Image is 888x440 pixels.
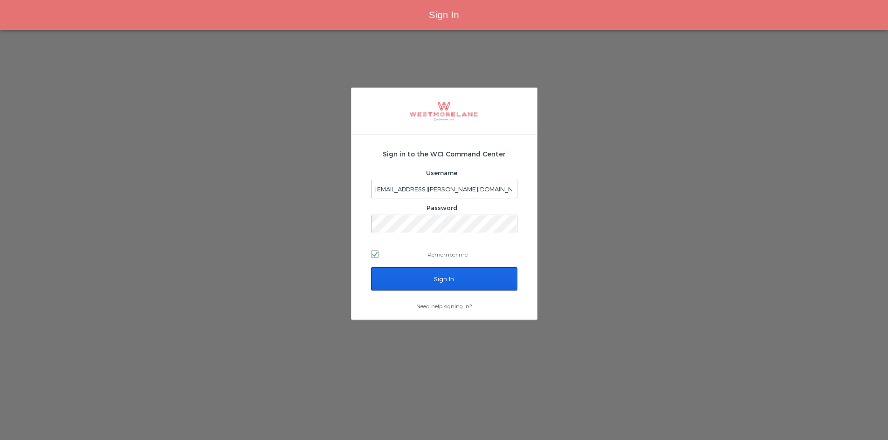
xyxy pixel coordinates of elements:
span: Sign In [429,10,459,20]
label: Remember me [371,247,517,261]
label: Username [426,169,457,176]
input: Sign In [371,267,517,291]
label: Password [427,204,457,211]
h2: Sign in to the WCI Command Center [371,149,517,159]
a: Need help signing in? [416,303,472,309]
